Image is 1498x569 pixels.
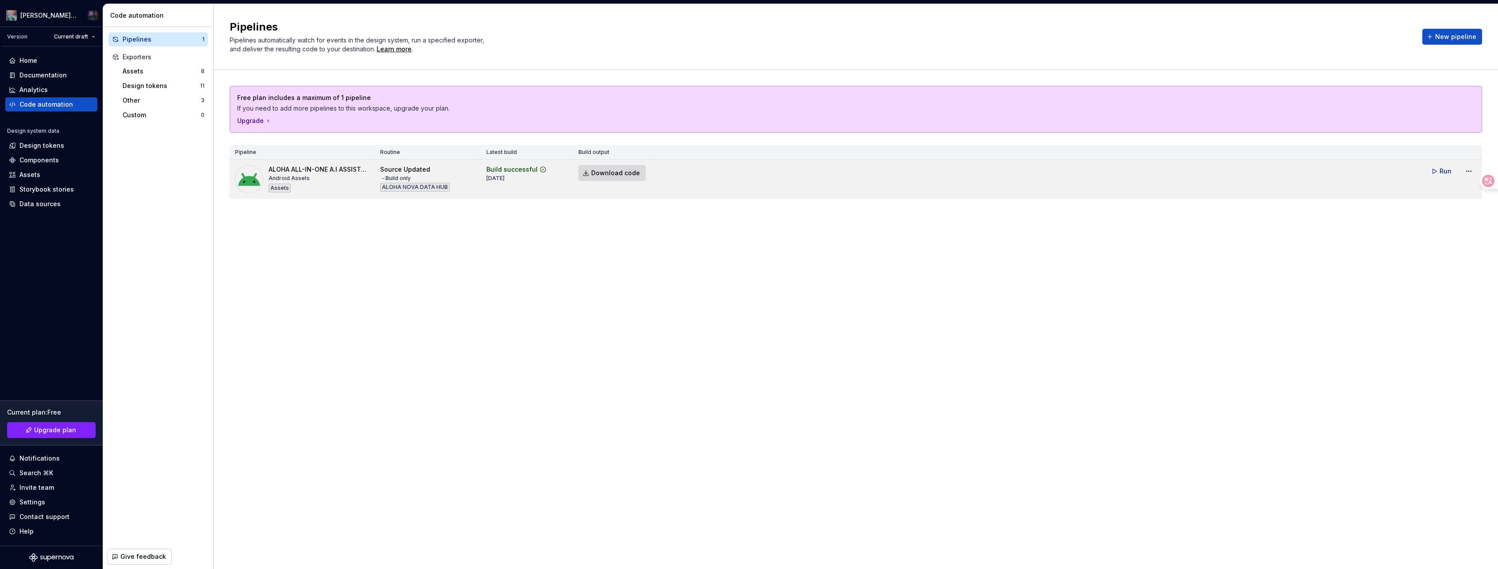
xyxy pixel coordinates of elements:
[5,495,97,509] a: Settings
[19,56,37,65] div: Home
[19,498,45,507] div: Settings
[19,156,59,165] div: Components
[7,408,96,417] div: Current plan : Free
[230,145,375,160] th: Pipeline
[591,169,640,177] span: Download code
[1427,163,1457,179] button: Run
[108,549,172,565] button: Give feedback
[5,153,97,167] a: Components
[202,36,204,43] div: 1
[19,512,69,521] div: Contact support
[200,82,204,89] div: 11
[5,97,97,111] a: Code automation
[1435,32,1476,41] span: New pipeline
[2,6,101,25] button: [PERSON_NAME]'s Twisted UniverseMalcolm Lee
[5,466,97,480] button: Search ⌘K
[19,71,67,80] div: Documentation
[34,426,76,434] span: Upgrade plan
[5,182,97,196] a: Storybook stories
[19,100,73,109] div: Code automation
[573,145,651,160] th: Build output
[123,35,202,44] div: Pipelines
[380,175,411,182] div: → Build only
[19,527,34,536] div: Help
[269,184,291,192] div: Assets
[20,11,77,20] div: [PERSON_NAME]'s Twisted Universe
[119,93,208,108] button: Other3
[5,197,97,211] a: Data sources
[54,33,88,40] span: Current draft
[110,11,210,20] div: Code automation
[486,165,538,174] div: Build successful
[19,141,64,150] div: Design tokens
[5,54,97,68] a: Home
[108,32,208,46] button: Pipelines1
[230,20,1412,34] h2: Pipelines
[380,183,450,192] div: ALOHA NOVA DATA HUB
[5,68,97,82] a: Documentation
[1422,29,1482,45] button: New pipeline
[19,170,40,179] div: Assets
[50,31,99,43] button: Current draft
[19,200,61,208] div: Data sources
[119,108,208,122] button: Custom0
[123,96,201,105] div: Other
[5,510,97,524] button: Contact support
[201,68,204,75] div: 8
[119,79,208,93] button: Design tokens11
[1440,167,1452,176] span: Run
[377,45,412,54] a: Learn more
[119,64,208,78] button: Assets8
[29,553,73,562] svg: Supernova Logo
[6,10,17,21] img: 275e3290-e2d7-4bcc-be6f-17cca7e2d489.png
[19,454,60,463] div: Notifications
[486,175,504,182] div: [DATE]
[380,165,430,174] div: Source Updated
[120,552,166,561] span: Give feedback
[237,104,1413,113] p: If you need to add more pipelines to this workspace, upgrade your plan.
[7,127,59,135] div: Design system data
[230,36,486,53] span: Pipelines automatically watch for events in the design system, run a specified exporter, and deli...
[5,83,97,97] a: Analytics
[123,111,201,119] div: Custom
[123,53,204,62] div: Exporters
[5,138,97,153] a: Design tokens
[237,93,1413,102] p: Free plan includes a maximum of 1 pipeline
[19,185,74,194] div: Storybook stories
[201,111,204,119] div: 0
[7,422,96,438] button: Upgrade plan
[88,10,98,21] img: Malcolm Lee
[123,81,200,90] div: Design tokens
[7,33,27,40] div: Version
[375,46,413,53] span: .
[578,165,646,181] a: Download code
[375,145,481,160] th: Routine
[123,67,201,76] div: Assets
[19,483,54,492] div: Invite team
[237,116,272,125] button: Upgrade
[269,175,310,182] div: Android Assets
[19,469,53,477] div: Search ⌘K
[5,524,97,538] button: Help
[201,97,204,104] div: 3
[481,145,573,160] th: Latest build
[269,165,370,174] div: ALOHA ALL-IN-ONE A.I ASSISTANT
[5,481,97,495] a: Invite team
[5,168,97,182] a: Assets
[5,451,97,465] button: Notifications
[19,85,48,94] div: Analytics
